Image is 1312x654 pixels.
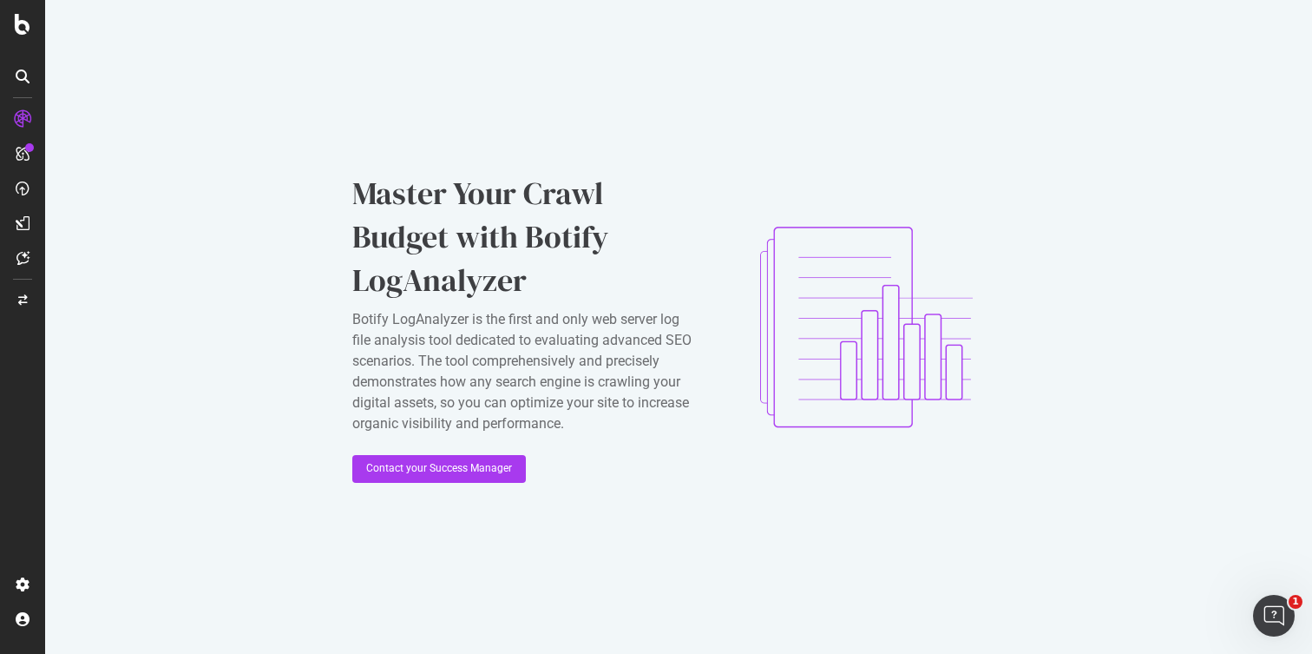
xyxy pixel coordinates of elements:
[352,172,699,302] div: Master Your Crawl Budget with Botify LogAnalyzer
[1253,595,1295,637] iframe: Intercom live chat
[352,309,699,434] div: Botify LogAnalyzer is the first and only web server log file analysis tool dedicated to evaluatin...
[366,461,512,476] div: Contact your Success Manager
[727,188,1005,466] img: ClxWCziB.png
[1289,595,1302,609] span: 1
[352,455,526,483] button: Contact your Success Manager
